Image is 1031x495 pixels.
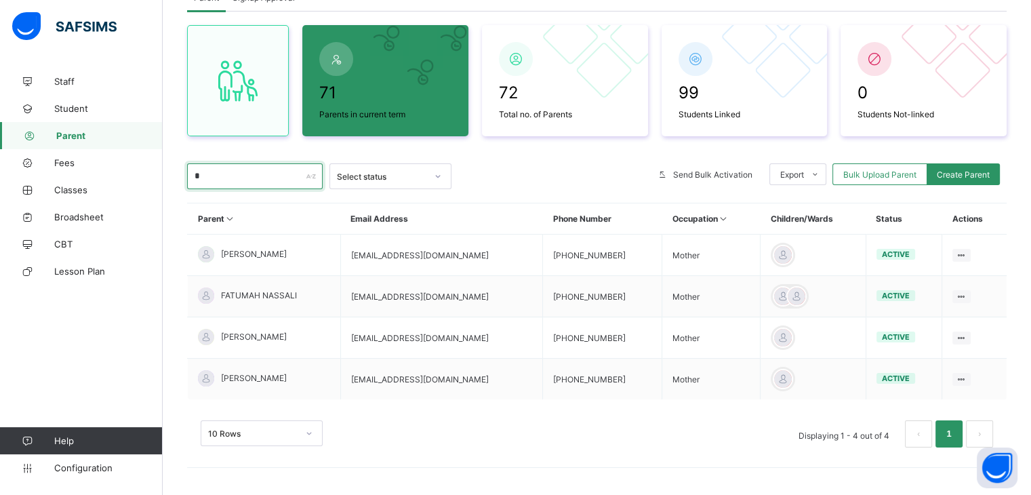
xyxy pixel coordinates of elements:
th: Phone Number [543,203,662,235]
span: [PERSON_NAME] [221,373,287,383]
th: Parent [188,203,341,235]
td: [EMAIL_ADDRESS][DOMAIN_NAME] [340,276,542,317]
span: active [882,332,910,342]
span: 0 [857,83,990,102]
td: [EMAIL_ADDRESS][DOMAIN_NAME] [340,359,542,400]
td: Mother [662,359,761,400]
span: Broadsheet [54,212,163,222]
th: Children/Wards [761,203,866,235]
li: 上一页 [905,420,932,448]
span: Students Not-linked [857,109,990,119]
span: CBT [54,239,163,250]
a: 1 [942,425,955,443]
span: Help [54,435,162,446]
li: 下一页 [966,420,993,448]
li: Displaying 1 - 4 out of 4 [788,420,899,448]
span: 99 [679,83,811,102]
img: safsims [12,12,117,41]
span: Lesson Plan [54,266,163,277]
span: 72 [499,83,631,102]
button: prev page [905,420,932,448]
span: Fees [54,157,163,168]
span: [PERSON_NAME] [221,332,287,342]
th: Status [866,203,942,235]
span: Student [54,103,163,114]
div: 10 Rows [208,429,298,439]
span: Send Bulk Activation [673,170,752,180]
span: [PERSON_NAME] [221,249,287,259]
span: Parents in current term [319,109,451,119]
td: Mother [662,276,761,317]
button: next page [966,420,993,448]
span: Students Linked [679,109,811,119]
td: [PHONE_NUMBER] [543,235,662,276]
span: Parent [56,130,163,141]
button: Open asap [977,448,1017,488]
span: Staff [54,76,163,87]
span: Bulk Upload Parent [843,170,916,180]
td: [EMAIL_ADDRESS][DOMAIN_NAME] [340,235,542,276]
div: Select status [337,172,426,182]
span: active [882,250,910,259]
span: Create Parent [937,170,990,180]
th: Actions [942,203,1007,235]
td: Mother [662,317,761,359]
span: Total no. of Parents [499,109,631,119]
span: active [882,374,910,383]
span: Configuration [54,462,162,473]
span: active [882,291,910,300]
i: Sort in Ascending Order [224,214,236,224]
td: [PHONE_NUMBER] [543,359,662,400]
td: Mother [662,235,761,276]
td: [EMAIL_ADDRESS][DOMAIN_NAME] [340,317,542,359]
th: Occupation [662,203,761,235]
li: 1 [935,420,963,448]
span: FATUMAH NASSALI [221,290,297,300]
td: [PHONE_NUMBER] [543,276,662,317]
td: [PHONE_NUMBER] [543,317,662,359]
th: Email Address [340,203,542,235]
span: Export [780,170,804,180]
i: Sort in Ascending Order [718,214,729,224]
span: Classes [54,184,163,195]
span: 71 [319,83,451,102]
